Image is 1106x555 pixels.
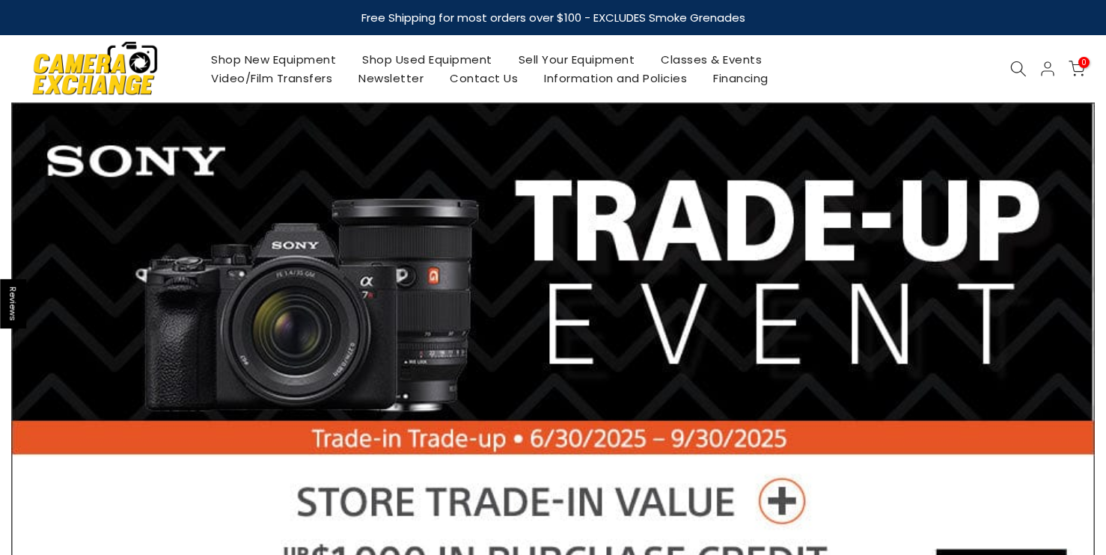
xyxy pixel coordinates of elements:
span: 0 [1078,57,1090,68]
strong: Free Shipping for most orders over $100 - EXCLUDES Smoke Grenades [361,10,745,25]
a: Shop Used Equipment [349,50,506,69]
a: Classes & Events [648,50,775,69]
a: Contact Us [437,69,531,88]
a: Newsletter [346,69,437,88]
a: Video/Film Transfers [198,69,346,88]
a: Financing [700,69,782,88]
a: Shop New Equipment [198,50,349,69]
a: Sell Your Equipment [505,50,648,69]
a: 0 [1069,61,1085,77]
a: Information and Policies [531,69,700,88]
